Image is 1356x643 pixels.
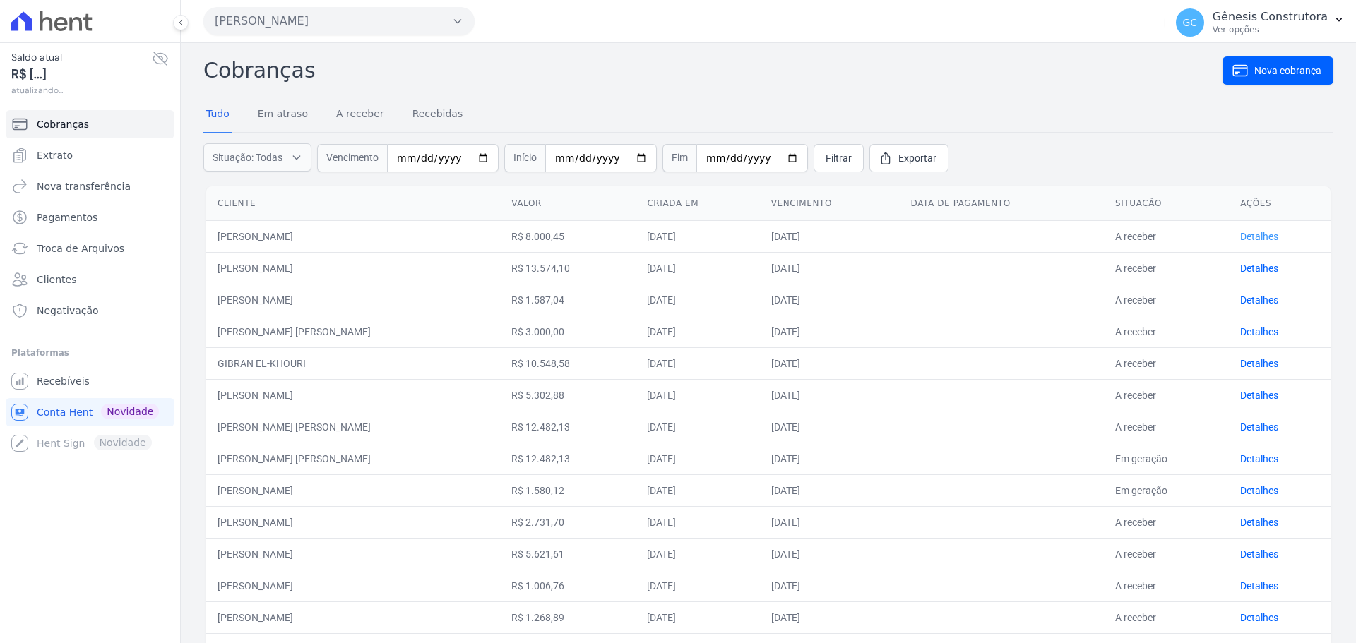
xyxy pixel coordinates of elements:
td: [DATE] [636,252,759,284]
td: [DATE] [760,601,900,633]
td: GIBRAN EL-KHOURI [206,347,500,379]
td: [DATE] [636,443,759,474]
td: R$ 8.000,45 [500,220,636,252]
td: [DATE] [636,316,759,347]
button: GC Gênesis Construtora Ver opções [1165,3,1356,42]
td: A receber [1104,538,1229,570]
th: Valor [500,186,636,221]
a: Detalhes [1240,548,1278,560]
p: Gênesis Construtora [1213,10,1328,24]
td: R$ 1.587,04 [500,284,636,316]
a: Pagamentos [6,203,174,232]
td: [DATE] [636,284,759,316]
a: Detalhes [1240,580,1278,591]
span: Extrato [37,148,73,162]
a: Recebíveis [6,367,174,395]
a: Troca de Arquivos [6,234,174,263]
td: A receber [1104,506,1229,538]
td: [PERSON_NAME] [206,284,500,316]
button: Situação: Todas [203,143,311,172]
th: Cliente [206,186,500,221]
td: A receber [1104,601,1229,633]
button: [PERSON_NAME] [203,7,475,35]
a: Conta Hent Novidade [6,398,174,426]
span: GC [1182,18,1197,28]
th: Criada em [636,186,759,221]
th: Situação [1104,186,1229,221]
td: [DATE] [760,506,900,538]
td: [DATE] [636,474,759,506]
td: R$ 1.580,12 [500,474,636,506]
td: [DATE] [760,220,900,252]
span: atualizando... [11,84,152,97]
th: Ações [1229,186,1331,221]
td: [PERSON_NAME] [206,474,500,506]
td: [PERSON_NAME] [206,252,500,284]
a: Negativação [6,296,174,325]
td: [DATE] [760,316,900,347]
span: Filtrar [826,151,852,165]
a: Detalhes [1240,231,1278,242]
span: Clientes [37,272,76,287]
td: [DATE] [636,347,759,379]
td: [DATE] [760,443,900,474]
a: Extrato [6,141,174,169]
a: Detalhes [1240,612,1278,623]
a: Filtrar [814,144,864,172]
a: Recebidas [410,97,466,133]
a: Cobranças [6,110,174,138]
a: A receber [333,97,387,133]
th: Data de pagamento [900,186,1105,221]
td: A receber [1104,347,1229,379]
td: A receber [1104,220,1229,252]
td: [DATE] [760,570,900,601]
td: [DATE] [636,506,759,538]
td: Em geração [1104,443,1229,474]
td: A receber [1104,284,1229,316]
td: Em geração [1104,474,1229,506]
nav: Sidebar [11,110,169,457]
td: [DATE] [760,347,900,379]
th: Vencimento [760,186,900,221]
td: A receber [1104,316,1229,347]
td: [DATE] [760,411,900,443]
td: R$ 12.482,13 [500,411,636,443]
a: Detalhes [1240,453,1278,464]
span: R$ [...] [11,65,152,84]
div: Plataformas [11,344,169,361]
a: Tudo [203,97,232,133]
td: R$ 1.006,76 [500,570,636,601]
a: Detalhes [1240,326,1278,337]
span: Nova transferência [37,179,131,193]
span: Nova cobrança [1254,64,1321,78]
td: [DATE] [636,538,759,570]
td: [PERSON_NAME] [PERSON_NAME] [206,411,500,443]
a: Exportar [869,144,948,172]
span: Vencimento [317,144,387,172]
span: Recebíveis [37,374,90,388]
td: R$ 12.482,13 [500,443,636,474]
span: Fim [662,144,696,172]
td: [PERSON_NAME] [206,506,500,538]
a: Detalhes [1240,485,1278,496]
td: [DATE] [636,601,759,633]
td: A receber [1104,252,1229,284]
td: R$ 5.302,88 [500,379,636,411]
span: Conta Hent [37,405,93,419]
span: Situação: Todas [213,150,282,164]
td: [PERSON_NAME] [206,538,500,570]
td: R$ 2.731,70 [500,506,636,538]
span: Pagamentos [37,210,97,224]
a: Nova transferência [6,172,174,200]
td: R$ 10.548,58 [500,347,636,379]
a: Detalhes [1240,390,1278,401]
span: Cobranças [37,117,89,131]
td: [DATE] [636,220,759,252]
a: Nova cobrança [1223,56,1333,85]
td: [DATE] [760,538,900,570]
span: Novidade [101,404,159,419]
td: A receber [1104,570,1229,601]
td: [PERSON_NAME] [PERSON_NAME] [206,316,500,347]
td: [DATE] [760,379,900,411]
a: Detalhes [1240,421,1278,433]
